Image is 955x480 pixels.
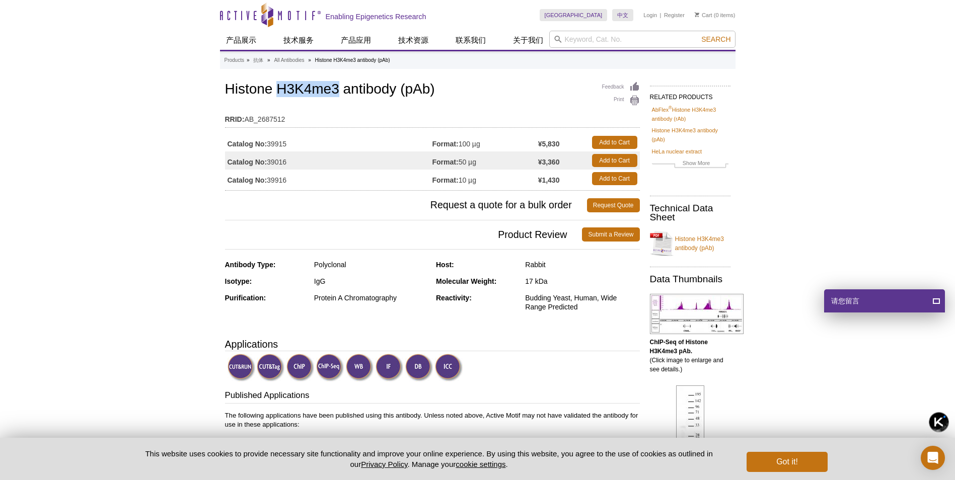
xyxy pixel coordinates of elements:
[257,354,284,381] img: CUT&Tag Validated
[650,339,708,355] b: ChIP-Seq of Histone H3K4me3 pAb.
[525,277,639,286] div: 17 kDa
[650,275,730,284] h2: Data Thumbnails
[277,31,320,50] a: 技术服务
[361,460,407,468] a: Privacy Policy
[314,293,428,302] div: Protein A Chromatography
[308,57,311,63] li: »
[602,82,640,93] a: Feedback
[701,35,730,43] span: Search
[747,452,827,472] button: Got it!
[392,31,434,50] a: 技术资源
[652,105,728,123] a: AbFlex®Histone H3K4me3 antibody (rAb)
[582,227,639,242] a: Submit a Review
[695,12,699,17] img: Your Cart
[432,157,459,167] strong: Format:
[695,12,712,19] a: Cart
[228,354,255,381] img: CUT&RUN Validated
[830,289,859,312] span: 请您留言
[228,139,267,148] strong: Catalog No:
[225,337,640,352] h3: Applications
[128,448,730,469] p: This website uses cookies to provide necessary site functionality and improve your online experie...
[225,109,640,125] td: AB_2687512
[592,154,637,167] a: Add to Cart
[698,35,733,44] button: Search
[456,460,505,468] button: cookie settings
[650,86,730,104] h2: RELATED PRODUCTS
[315,57,390,63] li: Histone H3K4me3 antibody (pAb)
[432,133,538,151] td: 100 µg
[225,261,276,269] strong: Antibody Type:
[286,354,314,381] img: ChIP Validated
[664,12,685,19] a: Register
[436,277,496,285] strong: Molecular Weight:
[225,56,244,65] a: Products
[225,151,432,170] td: 39016
[652,158,728,170] a: Show More
[346,354,374,381] img: Western Blot Validated
[316,354,344,381] img: ChIP-Seq Validated
[335,31,377,50] a: 产品应用
[326,12,426,21] h2: Enabling Epigenetics Research
[405,354,433,381] img: Dot Blot Validated
[225,277,252,285] strong: Isotype:
[267,57,270,63] li: »
[660,9,662,21] li: |
[376,354,403,381] img: Immunofluorescence Validated
[643,12,657,19] a: Login
[592,136,637,149] a: Add to Cart
[225,82,640,99] h1: Histone H3K4me3 antibody (pAb)
[525,293,639,311] div: Budding Yeast, Human, Wide Range Predicted
[432,176,459,185] strong: Format:
[228,157,267,167] strong: Catalog No:
[436,261,454,269] strong: Host:
[669,105,672,110] sup: ®
[650,228,730,259] a: Histone H3K4me3 antibody (pAb)
[612,9,633,21] a: 中文
[549,31,736,48] input: Keyword, Cat. No.
[228,176,267,185] strong: Catalog No:
[225,198,587,212] span: Request a quote for a bulk order
[538,157,560,167] strong: ¥3,360
[435,354,463,381] img: Immunocytochemistry Validated
[652,147,702,156] a: HeLa nuclear extract
[432,139,459,148] strong: Format:
[592,172,637,185] a: Add to Cart
[225,115,245,124] strong: RRID:
[225,389,640,404] h3: Published Applications
[225,227,582,242] span: Product Review
[436,294,472,302] strong: Reactivity:
[225,133,432,151] td: 39915
[274,56,304,65] a: All Antibodies
[253,56,263,65] a: 抗体
[695,9,736,21] li: (0 items)
[220,31,262,50] a: 产品展示
[650,204,730,222] h2: Technical Data Sheet
[432,151,538,170] td: 50 µg
[247,57,250,63] li: »
[225,294,266,302] strong: Purification:
[225,170,432,188] td: 39916
[525,260,639,269] div: Rabbit
[650,338,730,374] p: (Click image to enlarge and see details.)
[538,176,560,185] strong: ¥1,430
[538,139,560,148] strong: ¥5,830
[650,294,744,334] img: Histone H3K4me3 antibody (pAb) tested by ChIP-Seq.
[921,446,945,470] div: Open Intercom Messenger
[676,385,704,464] img: Histone H3K4me3 antibody (pAb) tested by Western blot.
[540,9,608,21] a: [GEOGRAPHIC_DATA]
[602,95,640,106] a: Print
[450,31,492,50] a: 联系我们
[587,198,640,212] a: Request Quote
[507,31,549,50] a: 关于我们
[314,260,428,269] div: Polyclonal
[432,170,538,188] td: 10 µg
[652,126,728,144] a: Histone H3K4me3 antibody (pAb)
[314,277,428,286] div: IgG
